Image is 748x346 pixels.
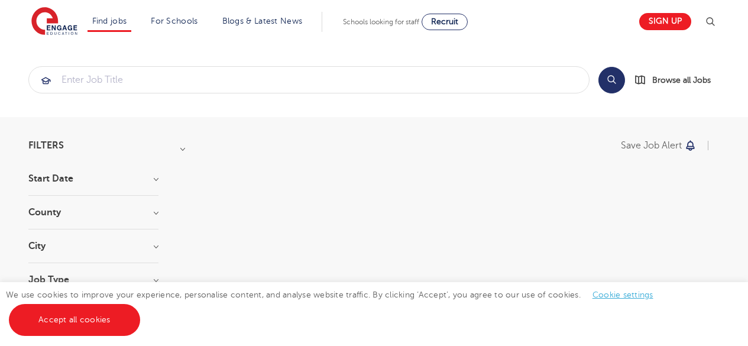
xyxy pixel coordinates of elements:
[151,17,197,25] a: For Schools
[28,66,590,93] div: Submit
[29,67,589,93] input: Submit
[598,67,625,93] button: Search
[28,141,64,150] span: Filters
[592,290,653,299] a: Cookie settings
[621,141,682,150] p: Save job alert
[28,241,158,251] h3: City
[31,7,77,37] img: Engage Education
[422,14,468,30] a: Recruit
[431,17,458,26] span: Recruit
[6,290,665,324] span: We use cookies to improve your experience, personalise content, and analyse website traffic. By c...
[343,18,419,26] span: Schools looking for staff
[222,17,303,25] a: Blogs & Latest News
[621,141,697,150] button: Save job alert
[9,304,140,336] a: Accept all cookies
[28,208,158,217] h3: County
[639,13,691,30] a: Sign up
[652,73,711,87] span: Browse all Jobs
[28,275,158,284] h3: Job Type
[92,17,127,25] a: Find jobs
[28,174,158,183] h3: Start Date
[634,73,720,87] a: Browse all Jobs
